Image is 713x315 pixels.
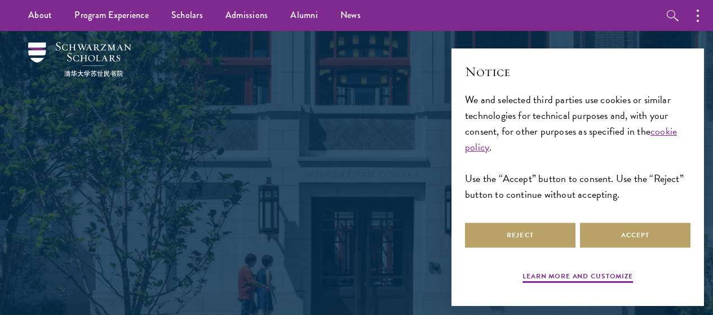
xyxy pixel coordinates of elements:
[465,123,677,154] a: cookie policy
[522,271,633,285] button: Learn more and customize
[580,223,690,248] button: Accept
[28,42,131,77] img: Schwarzman Scholars
[465,62,690,81] h2: Notice
[465,92,690,203] div: We and selected third parties use cookies or similar technologies for technical purposes and, wit...
[465,223,575,248] button: Reject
